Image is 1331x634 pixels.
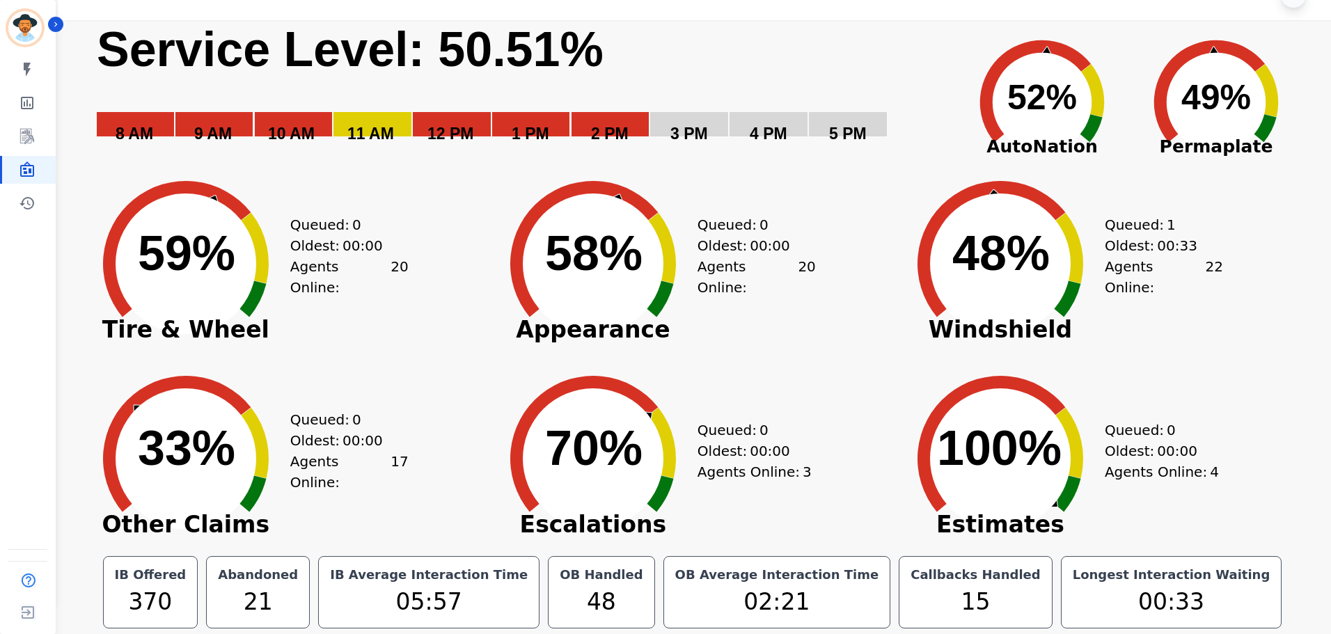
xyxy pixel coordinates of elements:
div: Agents Online: [1105,461,1223,482]
img: Bordered avatar [8,11,42,45]
span: 20 [798,256,815,298]
span: 00:33 [1157,235,1197,256]
div: Agents Online: [698,461,816,482]
text: 1 PM [512,125,549,143]
div: IB Offered [112,565,189,585]
text: 100% [937,421,1062,475]
div: Callbacks Handled [908,565,1043,585]
div: Agents Online: [290,451,409,493]
span: 00:00 [1157,441,1197,461]
text: 11 AM [347,125,394,143]
div: Agents Online: [290,256,409,298]
text: 4 PM [750,125,787,143]
div: Oldest: [698,235,802,256]
text: 10 AM [268,125,315,143]
text: 33% [138,421,235,475]
div: Agents Online: [1105,256,1223,298]
div: Queued: [290,409,395,430]
span: 0 [352,409,361,430]
text: 58% [545,226,643,280]
div: Oldest: [290,235,395,256]
div: Agents Online: [698,256,816,298]
span: Permaplate [1129,134,1303,160]
span: Escalations [489,518,698,532]
div: Queued: [290,214,395,235]
text: 12 PM [427,125,473,143]
div: 21 [215,585,301,619]
span: 0 [759,214,769,235]
div: Queued: [698,214,802,235]
span: Appearance [489,323,698,337]
text: 5 PM [829,125,867,143]
div: 00:33 [1070,585,1273,619]
div: 05:57 [327,585,530,619]
span: 0 [1167,420,1176,441]
span: 22 [1205,256,1222,298]
div: 02:21 [672,585,882,619]
span: 00:00 [342,235,383,256]
text: Service Level: 50.51% [97,22,604,77]
text: 8 AM [116,125,153,143]
svg: Service Level: 0% [95,20,952,163]
text: 49% [1181,78,1251,117]
div: Oldest: [698,441,802,461]
text: 52% [1007,78,1077,117]
text: 70% [545,421,643,475]
div: 48 [557,585,645,619]
span: 0 [759,420,769,441]
text: 59% [138,226,235,280]
text: 48% [952,226,1050,280]
div: Oldest: [290,430,395,451]
div: Longest Interaction Waiting [1070,565,1273,585]
span: 00:00 [342,430,383,451]
div: Oldest: [1105,235,1209,256]
div: OB Average Interaction Time [672,565,882,585]
span: Windshield [896,323,1105,337]
span: 00:00 [750,441,790,461]
span: 4 [1210,461,1219,482]
div: Queued: [1105,214,1209,235]
span: 3 [803,461,812,482]
text: 3 PM [670,125,708,143]
div: Oldest: [1105,441,1209,461]
div: OB Handled [557,565,645,585]
span: Other Claims [81,518,290,532]
span: 17 [391,451,408,493]
text: 2 PM [591,125,629,143]
span: 00:00 [750,235,790,256]
span: AutoNation [955,134,1129,160]
span: Tire & Wheel [81,323,290,337]
div: Queued: [1105,420,1209,441]
span: 0 [352,214,361,235]
span: Estimates [896,518,1105,532]
span: 1 [1167,214,1176,235]
div: 15 [908,585,1043,619]
text: 9 AM [194,125,232,143]
div: Queued: [698,420,802,441]
div: IB Average Interaction Time [327,565,530,585]
span: 20 [391,256,408,298]
div: Abandoned [215,565,301,585]
div: 370 [112,585,189,619]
